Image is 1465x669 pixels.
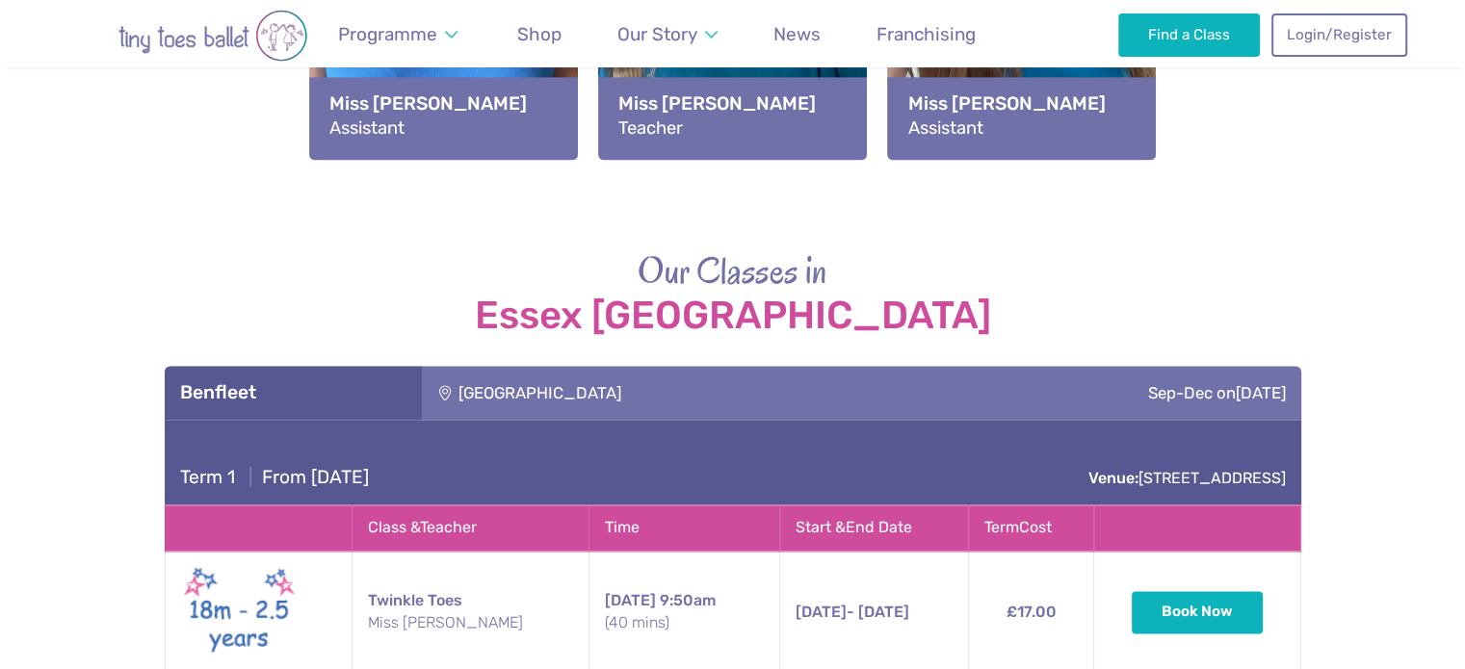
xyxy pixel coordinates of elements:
a: Franchising [868,12,985,57]
img: tiny toes ballet [59,10,367,62]
h4: From [DATE] [180,466,369,489]
strong: Miss [PERSON_NAME] [907,90,1136,116]
a: Login/Register [1271,13,1406,56]
th: Time [589,505,779,551]
a: Shop [509,12,571,57]
strong: Miss [PERSON_NAME] [618,90,847,116]
span: - [DATE] [796,603,909,621]
span: Assistant [907,117,982,139]
span: News [773,23,821,45]
div: [GEOGRAPHIC_DATA] [422,366,915,420]
span: Our Story [617,23,697,45]
button: Book Now [1132,591,1263,633]
span: Assistant [329,117,405,139]
small: (40 mins) [605,612,764,633]
span: Our Classes in [638,245,827,296]
span: [DATE] [796,603,847,621]
a: Programme [329,12,467,57]
a: News [765,12,830,57]
h3: Benfleet [180,381,406,404]
span: Franchising [876,23,976,45]
th: Class & Teacher [352,505,589,551]
span: Teacher [618,117,683,139]
strong: Venue: [1088,469,1138,487]
div: Sep-Dec on [915,366,1301,420]
a: Venue:[STREET_ADDRESS] [1088,469,1286,487]
span: [DATE] [605,591,656,609]
a: Find a Class [1118,13,1260,56]
small: Miss [PERSON_NAME] [368,612,573,633]
span: Shop [517,23,562,45]
span: [DATE] [1236,383,1286,402]
a: Our Story [608,12,726,57]
th: Start & End Date [780,505,968,551]
img: Twinkle toes New (May 2025) [181,563,297,661]
strong: Essex [GEOGRAPHIC_DATA] [165,295,1301,337]
span: Term 1 [180,466,235,488]
th: Term Cost [968,505,1094,551]
span: Programme [338,23,437,45]
span: | [240,466,262,488]
strong: Miss [PERSON_NAME] [329,90,558,116]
